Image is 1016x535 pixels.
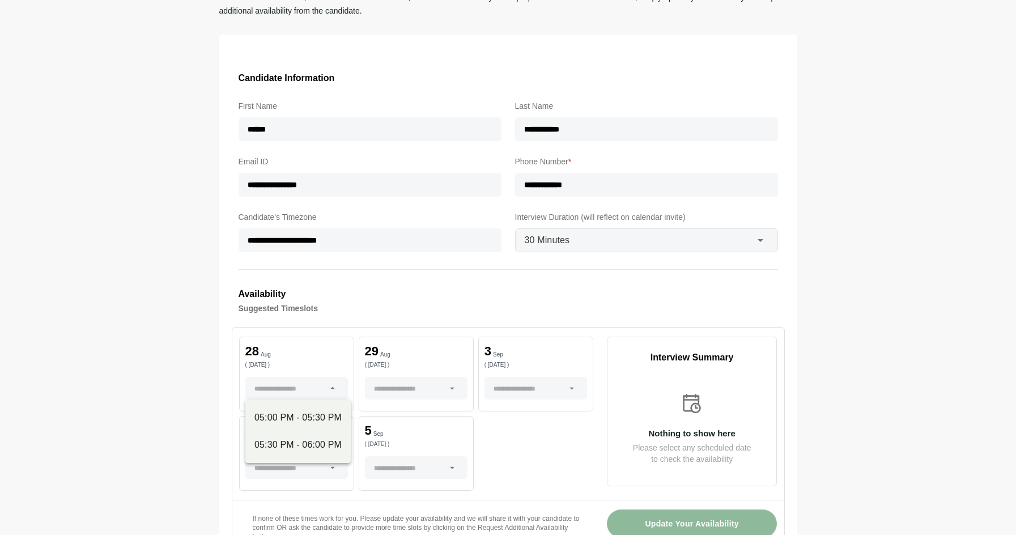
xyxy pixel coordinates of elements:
p: Interview Summary [607,351,777,364]
label: Interview Duration (will reflect on calendar invite) [515,210,778,224]
p: Sep [373,431,384,437]
label: First Name [239,99,501,113]
img: calender [680,392,704,415]
h3: Availability [239,287,778,302]
p: 29 [365,345,379,358]
p: Please select any scheduled date to check the availability [607,442,777,465]
label: Last Name [515,99,778,113]
p: Sep [254,431,264,437]
p: 5 [365,424,372,437]
h3: Candidate Information [239,71,778,86]
p: ( [DATE] ) [365,441,467,447]
label: Email ID [239,155,501,168]
p: ( [DATE] ) [245,362,348,368]
label: Candidate's Timezone [239,210,501,224]
p: ( [DATE] ) [484,362,587,368]
p: 4 [245,424,252,437]
span: 30 Minutes [525,233,570,248]
h4: Suggested Timeslots [239,302,778,315]
p: Nothing to show here [607,429,777,438]
p: 28 [245,345,259,358]
label: Phone Number [515,155,778,168]
p: Aug [261,352,271,358]
p: ( [DATE] ) [365,362,467,368]
p: Aug [380,352,390,358]
p: ( [DATE] ) [245,441,348,447]
p: 3 [484,345,491,358]
p: Sep [493,352,503,358]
